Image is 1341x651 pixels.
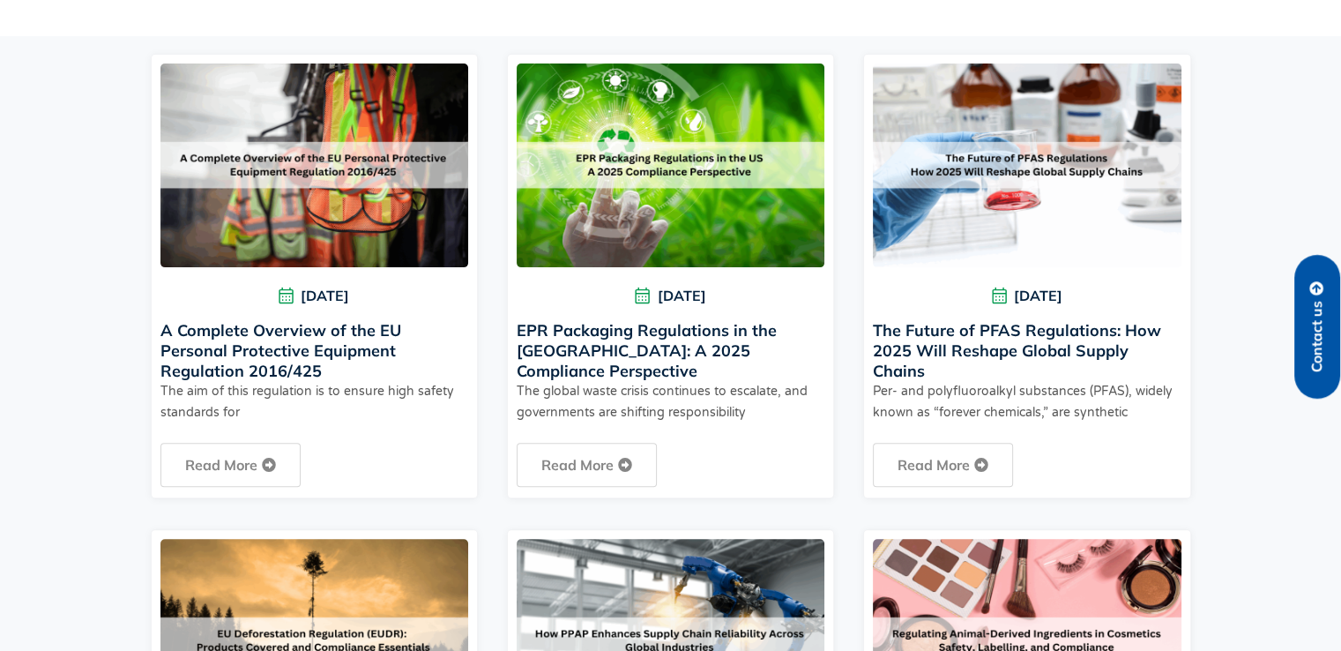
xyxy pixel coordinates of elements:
a: Contact us [1294,255,1340,399]
a: Read more about EPR Packaging Regulations in the US: A 2025 Compliance Perspective [517,443,657,487]
span: [DATE] [517,285,824,307]
a: EPR Packaging Regulations in the [GEOGRAPHIC_DATA]: A 2025 Compliance Perspective [517,320,777,381]
p: The global waste crisis continues to escalate, and governments are shifting responsibility [517,381,824,423]
a: A Complete Overview of the EU Personal Protective Equipment Regulation 2016/425 [160,320,401,381]
a: Read more about The Future of PFAS Regulations: How 2025 Will Reshape Global Supply Chains [873,443,1013,487]
a: The Future of PFAS Regulations: How 2025 Will Reshape Global Supply Chains [873,320,1161,381]
span: [DATE] [873,285,1181,307]
p: The aim of this regulation is to ensure high safety standards for [160,381,468,423]
span: Contact us [1309,301,1325,372]
p: Per- and polyfluoroalkyl substances (PFAS), widely known as “forever chemicals,” are synthetic [873,381,1181,423]
span: [DATE] [160,285,468,307]
a: Read more about A Complete Overview of the EU Personal Protective Equipment Regulation 2016/425 [160,443,301,487]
